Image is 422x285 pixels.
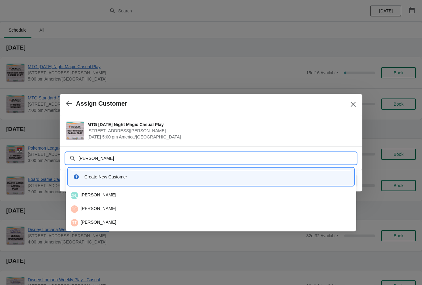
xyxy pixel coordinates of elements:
[71,219,351,226] div: [PERSON_NAME]
[71,205,351,213] div: [PERSON_NAME]
[87,134,353,140] span: [DATE] 5:00 pm America/[GEOGRAPHIC_DATA]
[66,202,356,215] li: Devvon Greer
[66,189,356,202] li: Justin Ortez
[348,99,359,110] button: Close
[72,207,77,211] text: DG
[76,100,127,107] h2: Assign Customer
[71,192,78,199] span: Justin Ortez
[78,153,356,164] input: Search customer name or email
[71,205,78,213] span: Devvon Greer
[66,122,84,140] img: MTG Friday Night Magic Casual Play | 2040 Louetta Rd Ste I Spring, TX 77388 | September 26 | 5:00...
[72,221,77,225] text: TT
[71,192,351,199] div: [PERSON_NAME]
[87,121,353,128] span: MTG [DATE] Night Magic Casual Play
[71,219,78,226] span: Trey Thomson
[87,128,353,134] span: [STREET_ADDRESS][PERSON_NAME]
[59,193,90,198] text: [PERSON_NAME]
[66,215,356,229] li: Trey Thomson
[84,174,349,180] div: Create New Customer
